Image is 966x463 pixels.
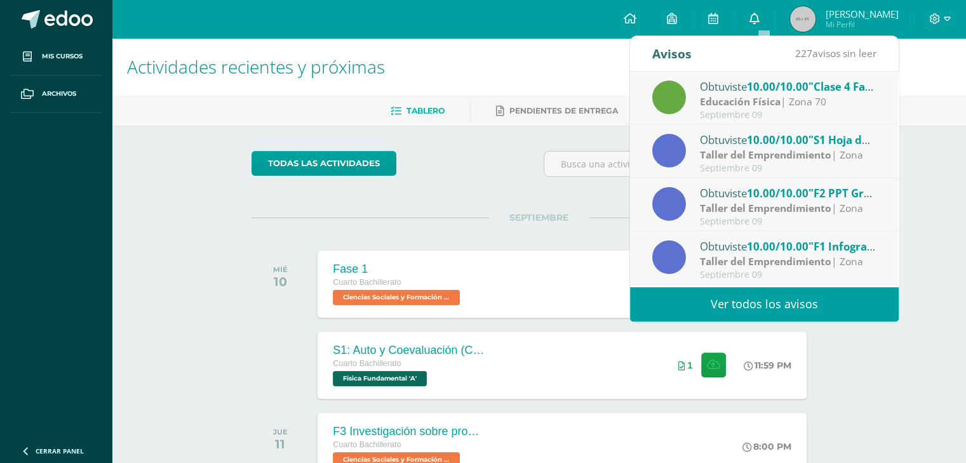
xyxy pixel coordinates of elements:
[333,371,427,386] span: Física Fundamental 'A'
[808,186,892,200] span: "F2 PPT Grupal"
[747,133,808,147] span: 10.00/10.00
[273,436,288,452] div: 11
[678,360,692,370] div: Archivos entregados
[42,51,83,62] span: Mis cursos
[273,274,288,289] div: 10
[700,95,876,109] div: | Zona 70
[687,360,692,370] span: 1
[825,8,898,20] span: [PERSON_NAME]
[747,186,808,200] span: 10.00/10.00
[700,148,831,162] strong: Taller del Emprendimiento
[742,441,791,452] div: 8:00 PM
[700,110,876,121] div: Septiembre 09
[700,163,876,174] div: Septiembre 09
[700,254,876,269] div: | Zona
[406,106,445,115] span: Tablero
[10,75,102,113] a: Archivos
[744,360,791,371] div: 11:59 PM
[700,148,876,162] div: | Zona
[252,151,396,176] a: todas las Actividades
[700,216,876,227] div: Septiembre 09
[700,254,831,268] strong: Taller del Emprendimiento
[700,238,876,254] div: Obtuviste en
[747,79,808,94] span: 10.00/10.00
[333,263,463,276] div: Fase 1
[747,239,808,254] span: 10.00/10.00
[333,359,401,368] span: Cuarto Bachillerato
[333,425,485,438] div: F3 Investigación sobre problemas de salud mental como fenómeno social
[700,95,781,108] strong: Educación Física
[36,447,84,455] span: Cerrar panel
[700,201,831,215] strong: Taller del Emprendimiento
[391,101,445,121] a: Tablero
[509,106,618,115] span: Pendientes de entrega
[489,212,589,223] span: SEPTIEMBRE
[273,265,288,274] div: MIÉ
[652,36,692,71] div: Avisos
[333,440,401,449] span: Cuarto Bachillerato
[333,290,460,305] span: Ciencias Sociales y Formación Ciudadana 'A'
[790,6,815,32] img: 45x45
[795,46,876,60] span: avisos sin leer
[333,278,401,287] span: Cuarto Bachillerato
[825,19,898,30] span: Mi Perfil
[273,427,288,436] div: JUE
[700,270,876,280] div: Septiembre 09
[700,185,876,201] div: Obtuviste en
[700,78,876,95] div: Obtuviste en
[808,239,886,254] span: "F1 Infografía"
[10,38,102,75] a: Mis cursos
[127,55,385,79] span: Actividades recientes y próximas
[808,79,895,94] span: "Clase 4 Fase II."
[700,131,876,148] div: Obtuviste en
[795,46,812,60] span: 227
[808,133,923,147] span: "S1 Hoja de trabajo 1"
[544,152,826,176] input: Busca una actividad próxima aquí...
[700,201,876,216] div: | Zona
[496,101,618,121] a: Pendientes de entrega
[42,89,76,99] span: Archivos
[630,287,899,322] a: Ver todos los avisos
[333,344,485,357] div: S1: Auto y Coevaluación (Conceptos básicos)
